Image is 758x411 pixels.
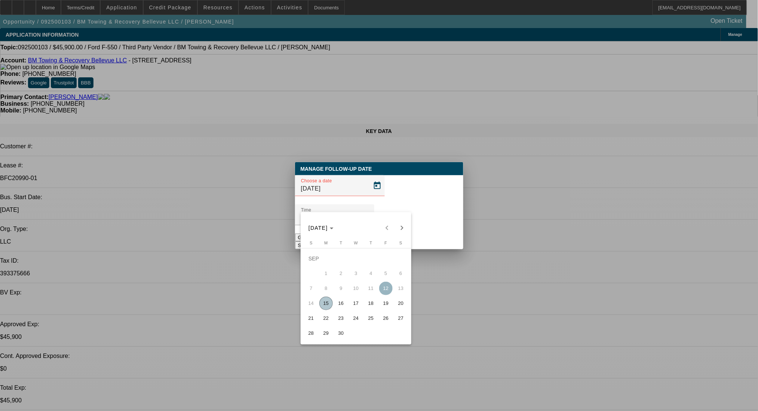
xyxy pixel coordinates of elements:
span: F [384,241,387,245]
button: September 5, 2025 [378,266,393,281]
span: 17 [349,297,363,310]
button: September 26, 2025 [378,311,393,326]
button: September 20, 2025 [393,296,408,311]
button: September 25, 2025 [363,311,378,326]
span: 26 [379,312,393,325]
button: September 10, 2025 [349,281,363,296]
span: 23 [334,312,348,325]
span: W [354,241,358,245]
button: September 21, 2025 [304,311,319,326]
button: September 1, 2025 [319,266,334,281]
span: 1 [319,267,333,280]
button: September 24, 2025 [349,311,363,326]
td: SEP [304,251,408,266]
span: 14 [304,297,318,310]
span: 6 [394,267,408,280]
button: Next month [395,220,409,235]
span: 25 [364,312,378,325]
span: 22 [319,312,333,325]
span: 21 [304,312,318,325]
button: September 11, 2025 [363,281,378,296]
span: 2 [334,267,348,280]
button: September 28, 2025 [304,326,319,341]
span: S [310,241,312,245]
span: T [369,241,372,245]
span: 29 [319,327,333,340]
button: September 3, 2025 [349,266,363,281]
span: 11 [364,282,378,295]
button: September 23, 2025 [334,311,349,326]
span: 27 [394,312,408,325]
span: 15 [319,297,333,310]
span: 3 [349,267,363,280]
button: September 30, 2025 [334,326,349,341]
button: September 14, 2025 [304,296,319,311]
span: 13 [394,282,408,295]
span: 24 [349,312,363,325]
button: September 29, 2025 [319,326,334,341]
button: September 4, 2025 [363,266,378,281]
span: M [324,241,328,245]
span: S [399,241,402,245]
button: Choose month and year [306,221,337,235]
button: September 18, 2025 [363,296,378,311]
span: 19 [379,297,393,310]
button: September 13, 2025 [393,281,408,296]
button: September 27, 2025 [393,311,408,326]
span: 7 [304,282,318,295]
span: 10 [349,282,363,295]
span: [DATE] [309,225,328,231]
span: 18 [364,297,378,310]
button: September 12, 2025 [378,281,393,296]
span: 20 [394,297,408,310]
button: September 6, 2025 [393,266,408,281]
span: 16 [334,297,348,310]
span: 5 [379,267,393,280]
span: 30 [334,327,348,340]
button: September 22, 2025 [319,311,334,326]
button: September 7, 2025 [304,281,319,296]
span: 12 [379,282,393,295]
button: September 2, 2025 [334,266,349,281]
span: 9 [334,282,348,295]
button: September 19, 2025 [378,296,393,311]
button: September 16, 2025 [334,296,349,311]
span: 8 [319,282,333,295]
button: September 8, 2025 [319,281,334,296]
span: T [340,241,342,245]
button: September 15, 2025 [319,296,334,311]
button: September 17, 2025 [349,296,363,311]
span: 4 [364,267,378,280]
span: 28 [304,327,318,340]
button: September 9, 2025 [334,281,349,296]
